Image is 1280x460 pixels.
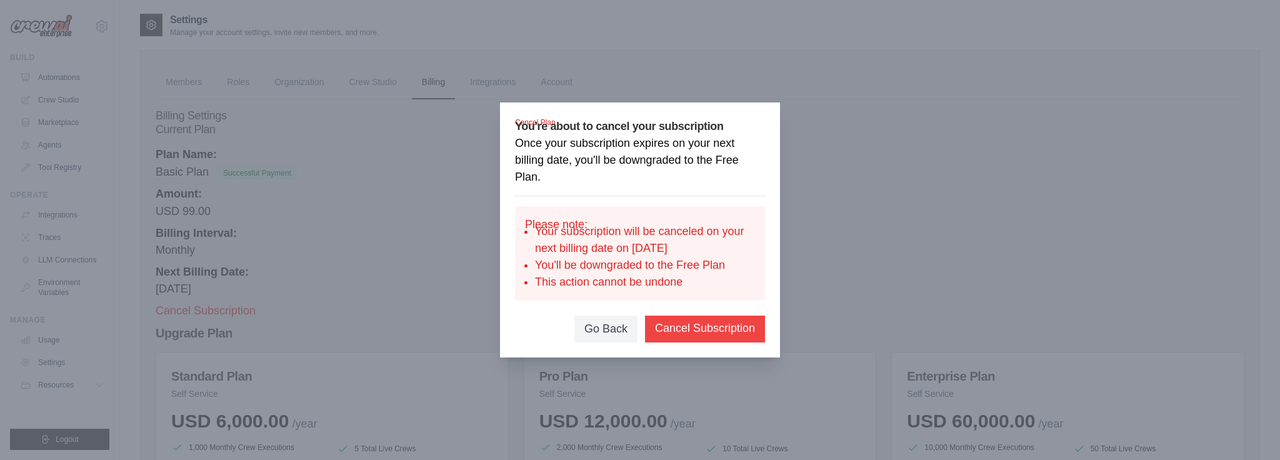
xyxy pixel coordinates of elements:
[1217,400,1280,460] div: Chat-Widget
[1217,400,1280,460] iframe: Chat Widget
[515,117,765,135] h3: You're about to cancel your subscription
[535,257,755,274] li: You'll be downgraded to the Free Plan
[515,135,765,186] p: Once your subscription expires on your next billing date, you'll be downgraded to the Free Plan.
[655,320,755,337] button: Cancel Subscription
[584,321,627,337] button: Go Back
[535,223,755,257] li: Your subscription will be canceled on your next billing date on [DATE]
[525,216,755,233] p: Please note:
[535,274,755,291] li: This action cannot be undone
